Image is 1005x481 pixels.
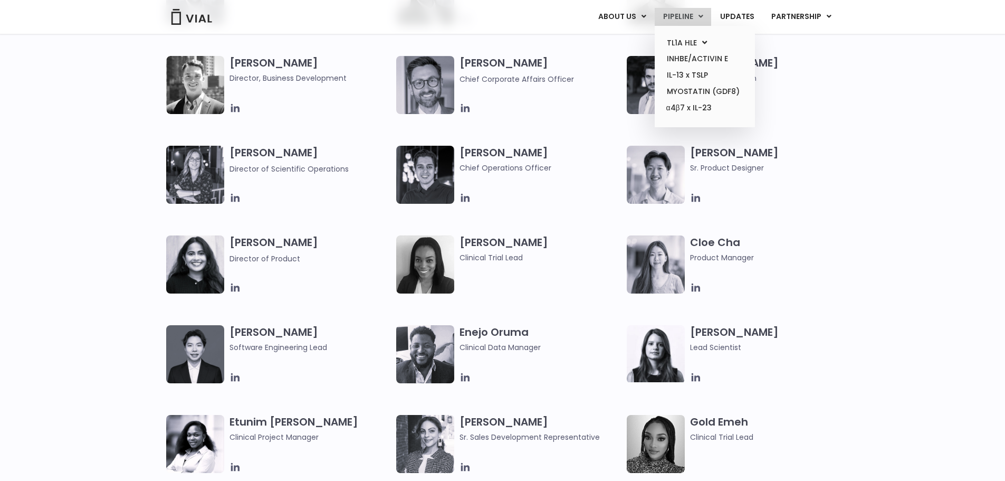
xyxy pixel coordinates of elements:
span: Chief Operations Officer [460,162,621,174]
span: Sr. Product Designer [690,162,852,174]
a: IL-13 x TSLP [658,67,751,83]
img: Headshot of smiling man named Albert [627,56,685,114]
h3: Cloe Cha [690,235,852,263]
h3: [PERSON_NAME] [460,415,621,443]
span: Director of Scientific Operations [229,164,349,174]
img: Vial Logo [170,9,213,25]
a: ABOUT USMenu Toggle [590,8,654,26]
span: Sr. Sales Development Representative [460,431,621,443]
img: Brennan [627,146,685,204]
span: Clinical Trial Lead [460,252,621,263]
h3: [PERSON_NAME] [690,325,852,353]
img: Cloe [627,235,685,294]
h3: [PERSON_NAME] [690,146,852,174]
img: A black and white photo of a smiling man in a suit at ARVO 2023. [166,56,224,114]
img: Paolo-M [396,56,454,114]
a: PIPELINEMenu Toggle [655,8,711,26]
h3: [PERSON_NAME] [690,56,852,84]
h3: Etunim [PERSON_NAME] [229,415,391,443]
h3: [PERSON_NAME] [460,235,621,263]
img: Headshot of smiling woman named Elia [627,325,685,382]
span: Chief Corporate Affairs Officer [460,74,574,84]
h3: [PERSON_NAME] [460,56,621,85]
a: UPDATES [712,8,762,26]
span: Lead Scientist [690,342,852,353]
a: INHBE/ACTIVIN E [658,51,751,67]
img: Headshot of smiling woman named Sarah [166,146,224,204]
span: Director of Design [690,72,852,84]
h3: Enejo Oruma [460,325,621,353]
img: Headshot of smiling man named Josh [396,146,454,204]
a: TL1A HLEMenu Toggle [658,35,751,51]
span: Clinical Data Manager [460,342,621,353]
h3: Gold Emeh [690,415,852,443]
img: Smiling woman named Gabriella [396,415,454,473]
span: Clinical Trial Lead [690,431,852,443]
span: Director, Business Development [229,72,391,84]
h3: [PERSON_NAME] [229,325,391,353]
span: Software Engineering Lead [229,342,391,353]
img: Headshot of smiling man named Enejo [396,325,454,383]
span: Product Manager [690,252,852,263]
h3: [PERSON_NAME] [460,146,621,174]
h3: [PERSON_NAME] [229,146,391,175]
a: MYOSTATIN (GDF8) [658,83,751,100]
a: α4β7 x IL-23 [658,100,751,117]
img: Image of smiling woman named Etunim [166,415,224,473]
img: Smiling woman named Dhruba [166,235,224,294]
h3: [PERSON_NAME] [229,235,391,265]
img: A black and white photo of a woman smiling. [396,235,454,294]
a: PARTNERSHIPMenu Toggle [763,8,840,26]
span: Clinical Project Manager [229,431,391,443]
h3: [PERSON_NAME] [229,56,391,84]
span: Director of Product [229,253,300,264]
img: A woman wearing a leopard print shirt in a black and white photo. [627,415,685,473]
